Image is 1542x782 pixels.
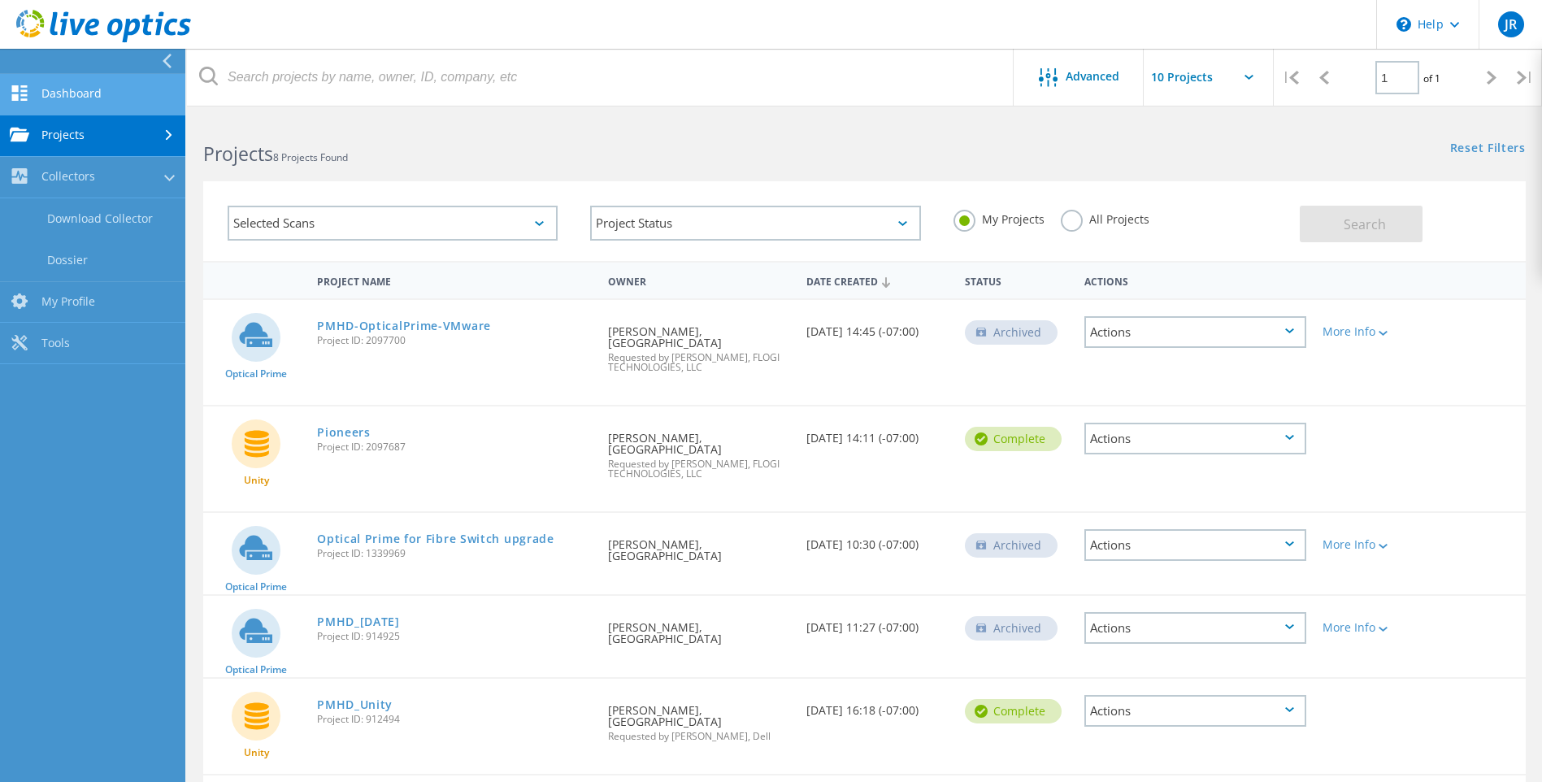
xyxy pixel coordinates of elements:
[965,699,1062,723] div: Complete
[600,679,798,758] div: [PERSON_NAME], [GEOGRAPHIC_DATA]
[1344,215,1386,233] span: Search
[225,369,287,379] span: Optical Prime
[187,49,1014,106] input: Search projects by name, owner, ID, company, etc
[1323,622,1412,633] div: More Info
[228,206,558,241] div: Selected Scans
[1505,18,1517,31] span: JR
[1084,695,1306,727] div: Actions
[965,427,1062,451] div: Complete
[608,459,790,479] span: Requested by [PERSON_NAME], FLOGI TECHNOLOGIES, LLC
[1396,17,1411,32] svg: \n
[225,665,287,675] span: Optical Prime
[798,300,957,354] div: [DATE] 14:45 (-07:00)
[1066,71,1119,82] span: Advanced
[317,336,592,345] span: Project ID: 2097700
[317,442,592,452] span: Project ID: 2097687
[273,150,348,164] span: 8 Projects Found
[965,533,1058,558] div: Archived
[317,632,592,641] span: Project ID: 914925
[317,549,592,558] span: Project ID: 1339969
[309,265,600,295] div: Project Name
[798,513,957,567] div: [DATE] 10:30 (-07:00)
[608,353,790,372] span: Requested by [PERSON_NAME], FLOGI TECHNOLOGIES, LLC
[953,210,1045,225] label: My Projects
[1323,326,1412,337] div: More Info
[608,732,790,741] span: Requested by [PERSON_NAME], Dell
[1061,210,1149,225] label: All Projects
[1076,265,1314,295] div: Actions
[16,34,191,46] a: Live Optics Dashboard
[244,748,269,758] span: Unity
[317,533,554,545] a: Optical Prime for Fibre Switch upgrade
[957,265,1075,295] div: Status
[244,476,269,485] span: Unity
[317,427,371,438] a: Pioneers
[798,679,957,732] div: [DATE] 16:18 (-07:00)
[1423,72,1440,85] span: of 1
[798,406,957,460] div: [DATE] 14:11 (-07:00)
[1300,206,1423,242] button: Search
[965,320,1058,345] div: Archived
[1323,539,1412,550] div: More Info
[1274,49,1307,106] div: |
[600,513,798,578] div: [PERSON_NAME], [GEOGRAPHIC_DATA]
[1084,423,1306,454] div: Actions
[600,406,798,495] div: [PERSON_NAME], [GEOGRAPHIC_DATA]
[590,206,920,241] div: Project Status
[1084,529,1306,561] div: Actions
[600,596,798,661] div: [PERSON_NAME], [GEOGRAPHIC_DATA]
[203,141,273,167] b: Projects
[225,582,287,592] span: Optical Prime
[1450,142,1526,156] a: Reset Filters
[600,300,798,389] div: [PERSON_NAME], [GEOGRAPHIC_DATA]
[600,265,798,295] div: Owner
[1084,612,1306,644] div: Actions
[965,616,1058,641] div: Archived
[1509,49,1542,106] div: |
[317,320,491,332] a: PMHD-OpticalPrime-VMware
[1084,316,1306,348] div: Actions
[798,265,957,296] div: Date Created
[317,616,400,628] a: PMHD_[DATE]
[317,699,393,710] a: PMHD_Unity
[798,596,957,649] div: [DATE] 11:27 (-07:00)
[317,715,592,724] span: Project ID: 912494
